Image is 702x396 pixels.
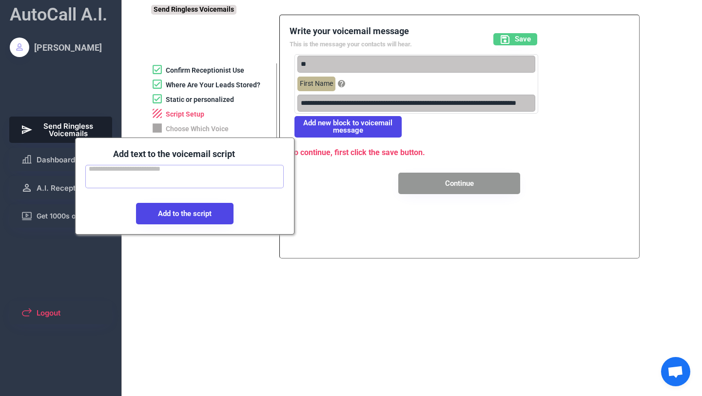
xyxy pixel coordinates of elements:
[136,203,234,224] button: Add to the script
[9,176,113,199] button: A.I. Receptionist
[113,149,235,159] font: Add text to the voicemail script
[661,357,690,386] a: Open chat
[9,148,113,171] button: Dashboard
[294,116,402,138] button: Add new block to voicemail message
[297,77,335,91] div: This is a placeholder that will be replaced with the customer's actual First Name.
[37,156,75,163] span: Dashboard
[37,213,98,219] span: Get 1000s of leads
[338,80,345,87] button: This is a placeholder that will be replaced with the customer's actual First Name.
[37,309,60,317] span: Logout
[37,184,95,192] span: A.I. Receptionist
[151,5,236,15] div: Send Ringless Voicemails
[9,117,113,143] button: Send Ringless Voicemails
[9,204,113,228] button: Get 1000s of leads
[166,66,244,76] div: Confirm Receptionist Use
[166,80,260,90] div: Where Are Your Leads Stored?
[515,36,531,43] span: Save
[290,40,412,48] font: This is the message your contacts will hear.
[37,122,101,137] span: Send Ringless Voicemails
[10,2,107,27] div: AutoCall A.I.
[398,173,520,194] button: Continue
[166,110,204,119] div: Script Setup
[290,26,409,36] font: Write your voicemail message
[34,41,102,54] div: [PERSON_NAME]
[493,33,537,45] button: Save
[166,124,229,134] div: Choose Which Voice
[166,95,234,105] div: Static or personalized
[9,301,113,324] button: Logout
[290,147,509,158] div: To continue, first click the save button.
